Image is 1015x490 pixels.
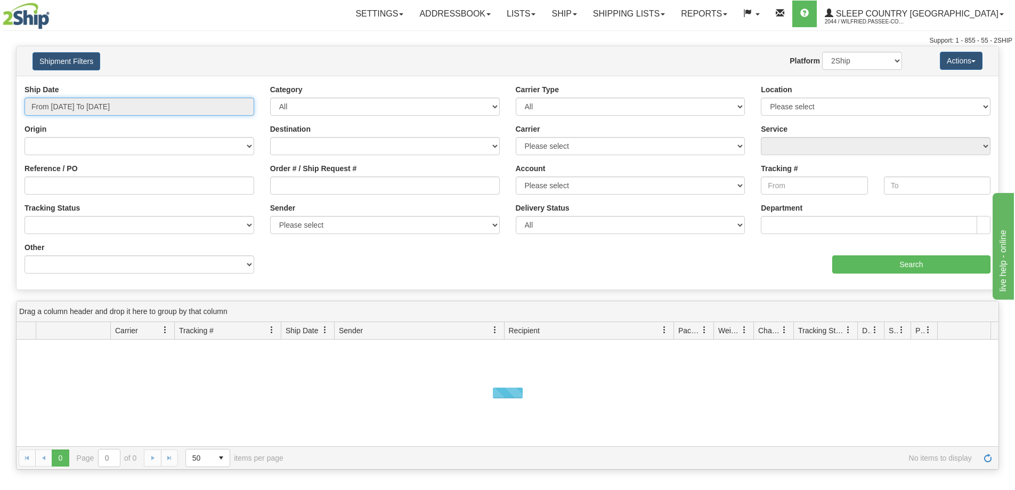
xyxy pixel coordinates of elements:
label: Sender [270,203,295,213]
input: To [884,176,990,195]
label: Platform [790,55,820,66]
span: Packages [678,325,701,336]
a: Lists [499,1,543,27]
a: Shipping lists [585,1,673,27]
label: Order # / Ship Request # [270,163,357,174]
a: Pickup Status filter column settings [919,321,937,339]
input: Search [832,255,990,274]
span: 50 [192,453,206,463]
span: Tracking # [179,325,214,336]
input: From [761,176,867,195]
a: Addressbook [411,1,499,27]
span: Sleep Country [GEOGRAPHIC_DATA] [833,9,998,18]
span: No items to display [298,454,972,462]
label: Location [761,84,792,95]
label: Carrier [516,124,540,134]
span: select [213,449,230,467]
label: Account [516,163,546,174]
span: Recipient [509,325,540,336]
a: Recipient filter column settings [655,321,673,339]
label: Other [25,242,44,253]
span: Ship Date [286,325,318,336]
a: Carrier filter column settings [156,321,174,339]
a: Ship Date filter column settings [316,321,334,339]
a: Sleep Country [GEOGRAPHIC_DATA] 2044 / Wilfried.Passee-Coutrin [817,1,1012,27]
a: Tracking # filter column settings [263,321,281,339]
label: Ship Date [25,84,59,95]
a: Sender filter column settings [486,321,504,339]
div: Support: 1 - 855 - 55 - 2SHIP [3,36,1012,45]
label: Destination [270,124,311,134]
span: Weight [718,325,741,336]
div: live help - online [8,6,99,19]
span: Page sizes drop down [185,449,230,467]
a: Ship [543,1,584,27]
a: Settings [347,1,411,27]
span: Page 0 [52,449,69,467]
label: Carrier Type [516,84,559,95]
button: Actions [940,52,982,70]
button: Shipment Filters [33,52,100,70]
a: Tracking Status filter column settings [839,321,857,339]
a: Delivery Status filter column settings [866,321,884,339]
label: Category [270,84,303,95]
label: Reference / PO [25,163,78,174]
a: Refresh [979,449,996,467]
span: Carrier [115,325,138,336]
span: Charge [758,325,781,336]
label: Delivery Status [516,203,570,213]
label: Tracking # [761,163,798,174]
a: Weight filter column settings [735,321,753,339]
a: Reports [673,1,735,27]
a: Shipment Issues filter column settings [892,321,911,339]
label: Service [761,124,787,134]
label: Origin [25,124,46,134]
a: Packages filter column settings [695,321,713,339]
span: Delivery Status [862,325,871,336]
span: Tracking Status [798,325,845,336]
label: Department [761,203,802,213]
label: Tracking Status [25,203,80,213]
div: grid grouping header [17,301,998,322]
iframe: chat widget [990,190,1014,299]
span: Shipment Issues [889,325,898,336]
img: logo2044.jpg [3,3,50,29]
span: items per page [185,449,283,467]
span: Sender [339,325,363,336]
span: Page of 0 [77,449,137,467]
a: Charge filter column settings [775,321,793,339]
span: 2044 / Wilfried.Passee-Coutrin [825,17,905,27]
span: Pickup Status [915,325,924,336]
